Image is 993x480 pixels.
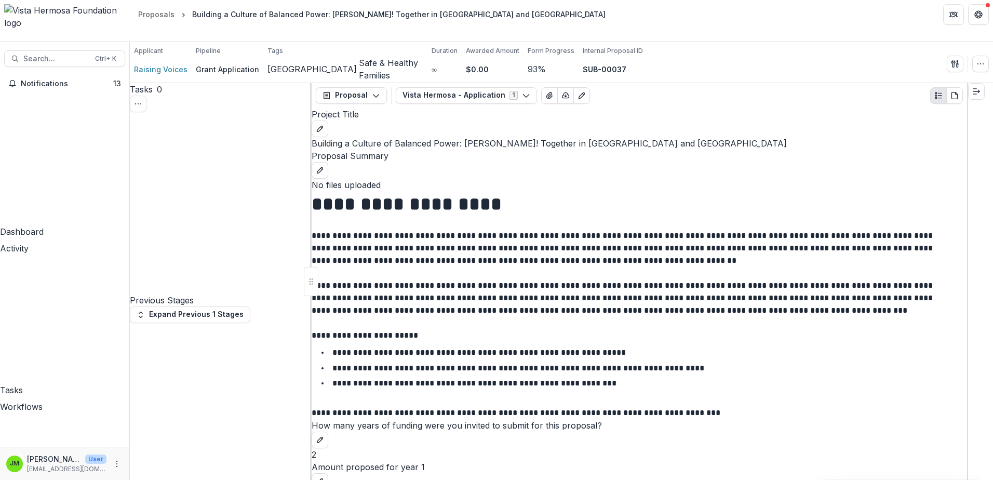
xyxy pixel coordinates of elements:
[312,179,967,191] p: No files uploaded
[4,75,125,92] button: Notifications13
[130,96,146,112] button: Toggle View Cancelled Tasks
[432,64,437,75] p: ∞
[134,46,163,56] p: Applicant
[267,46,283,56] p: Tags
[968,83,985,100] button: Expand right
[583,64,626,75] p: SUB-00037
[312,419,967,432] p: How many years of funding were you invited to submit for this proposal?
[27,464,106,474] p: [EMAIL_ADDRESS][DOMAIN_NAME]
[432,46,458,56] p: Duration
[130,294,312,306] h4: Previous Stages
[157,84,162,95] span: 0
[4,4,126,29] img: Vista Hermosa Foundation logo
[267,64,357,74] span: [GEOGRAPHIC_DATA]
[946,87,963,104] button: PDF view
[312,150,967,162] p: Proposal Summary
[316,87,387,104] button: Proposal
[21,79,113,88] span: Notifications
[968,4,989,25] button: Get Help
[134,7,179,22] a: Proposals
[541,87,558,104] button: View Attached Files
[27,454,81,464] p: [PERSON_NAME]
[130,83,153,96] h3: Tasks
[359,58,418,81] span: Safe & Healthy Families
[312,461,967,473] p: Amount proposed for year 1
[134,7,610,22] nav: breadcrumb
[196,46,221,56] p: Pipeline
[138,9,175,20] div: Proposals
[312,108,967,121] p: Project Title
[312,121,328,137] button: edit
[10,460,19,467] div: Jerry Martinez
[943,4,964,25] button: Partners
[573,87,590,104] button: Edit as form
[134,64,187,75] a: Raising Voices
[192,9,606,20] div: Building a Culture of Balanced Power: [PERSON_NAME]! Together in [GEOGRAPHIC_DATA] and [GEOGRAPHI...
[466,46,519,56] p: Awarded Amount
[85,455,106,464] p: User
[196,64,259,75] p: Grant Application
[312,432,328,448] button: edit
[583,46,643,56] p: Internal Proposal ID
[4,50,125,67] button: Search...
[528,46,574,56] p: Form Progress
[111,458,123,470] button: More
[130,306,250,323] button: Expand Previous 1 Stages
[312,448,967,461] p: 2
[93,53,118,64] div: Ctrl + K
[312,162,328,179] button: edit
[930,87,947,104] button: Plaintext view
[528,63,546,75] p: 93 %
[113,79,121,88] span: 13
[23,55,89,63] span: Search...
[312,137,967,150] p: Building a Culture of Balanced Power: [PERSON_NAME]! Together in [GEOGRAPHIC_DATA] and [GEOGRAPHI...
[396,87,537,104] button: Vista Hermosa - Application1
[466,64,489,75] p: $0.00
